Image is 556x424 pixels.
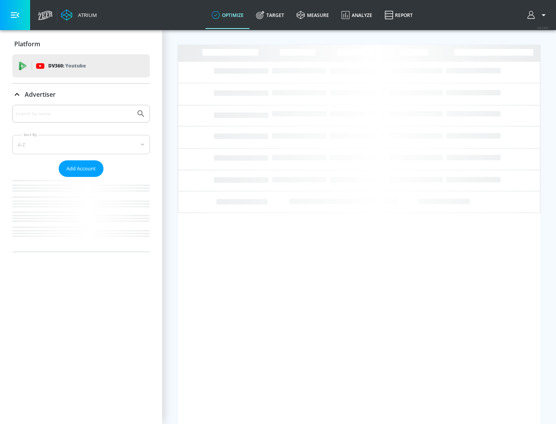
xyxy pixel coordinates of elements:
div: Atrium [75,12,97,19]
p: Youtube [65,62,86,70]
div: A-Z [12,135,150,154]
nav: list of Advertiser [12,177,150,252]
a: Report [378,1,419,29]
a: optimize [205,1,250,29]
input: Search by name [15,109,132,119]
div: Platform [12,33,150,55]
a: measure [290,1,335,29]
p: DV360: [48,62,86,70]
div: Advertiser [12,84,150,105]
a: Atrium [61,9,97,21]
p: Advertiser [25,90,56,99]
label: Sort By [22,132,39,137]
a: Target [250,1,290,29]
a: Analyze [335,1,378,29]
span: v 4.24.0 [537,25,548,30]
div: DV360: Youtube [12,54,150,77]
button: Add Account [59,160,103,177]
span: Add Account [66,164,96,173]
div: Advertiser [12,105,150,252]
p: Platform [14,40,40,48]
